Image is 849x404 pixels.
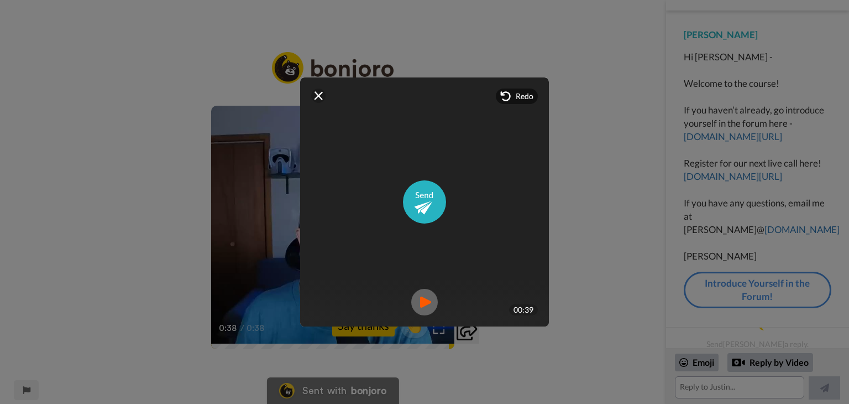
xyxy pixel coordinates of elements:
img: ic_close.svg [314,91,323,100]
img: ic_send_video.svg [403,180,446,224]
img: ic_record_play.svg [411,289,438,315]
div: 00:39 [509,304,538,315]
div: Redo [496,89,538,104]
span: Redo [516,91,533,102]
